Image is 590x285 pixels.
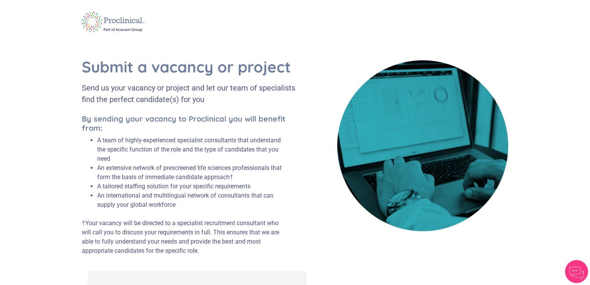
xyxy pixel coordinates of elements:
[337,60,508,231] img: book cover
[82,82,307,105] div: Send us your vacancy or project and let our team of specialists find the perfect candidate(s) for...
[76,7,150,37] img: logo
[82,58,307,76] h1: Submit a vacancy or project
[82,219,289,255] p: †Your vacancy will be directed to a specialist recruitment consultant who will call you to discus...
[97,182,289,191] li: A tailored staffing solution for your specific requirements
[565,260,588,283] img: Chatbot
[82,114,289,133] h5: By sending your vacancy to Proclinical you will benefit from:
[97,136,289,163] li: A team of highly-experienced specialist consultants that understand the specific function of the ...
[97,191,289,209] li: An international and multilingual network of consultants that can supply your global workforce
[97,163,289,182] li: An extensive network of prescreened life sciences professionals that form the basis of immediate ...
